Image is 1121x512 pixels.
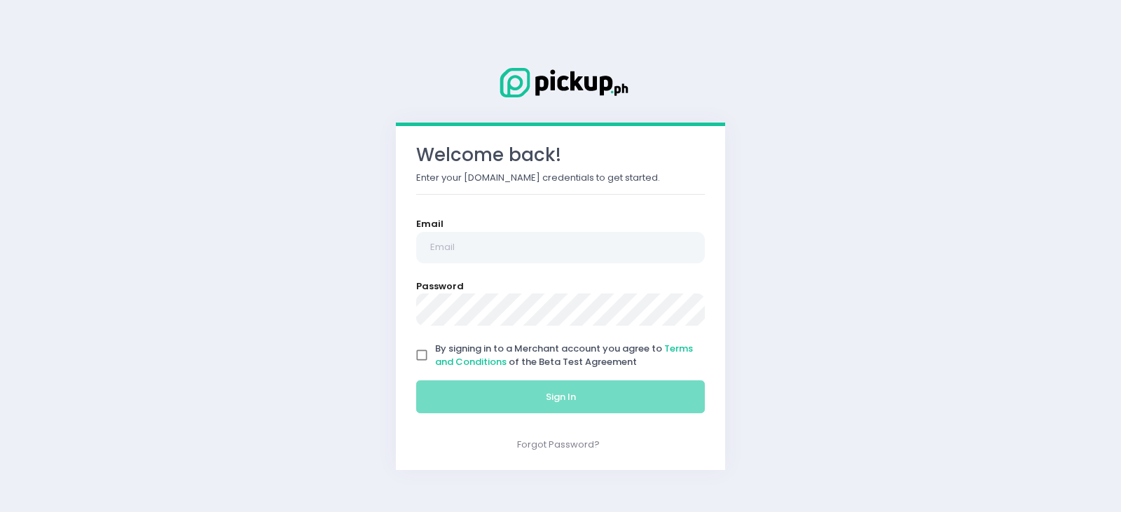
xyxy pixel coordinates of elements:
input: Email [416,232,705,264]
button: Sign In [416,380,705,414]
label: Email [416,217,443,231]
h3: Welcome back! [416,144,705,166]
img: Logo [490,65,631,100]
span: Sign In [546,390,576,403]
span: By signing in to a Merchant account you agree to of the Beta Test Agreement [435,342,693,369]
a: Forgot Password? [517,438,600,451]
a: Terms and Conditions [435,342,693,369]
label: Password [416,279,464,293]
p: Enter your [DOMAIN_NAME] credentials to get started. [416,171,705,185]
